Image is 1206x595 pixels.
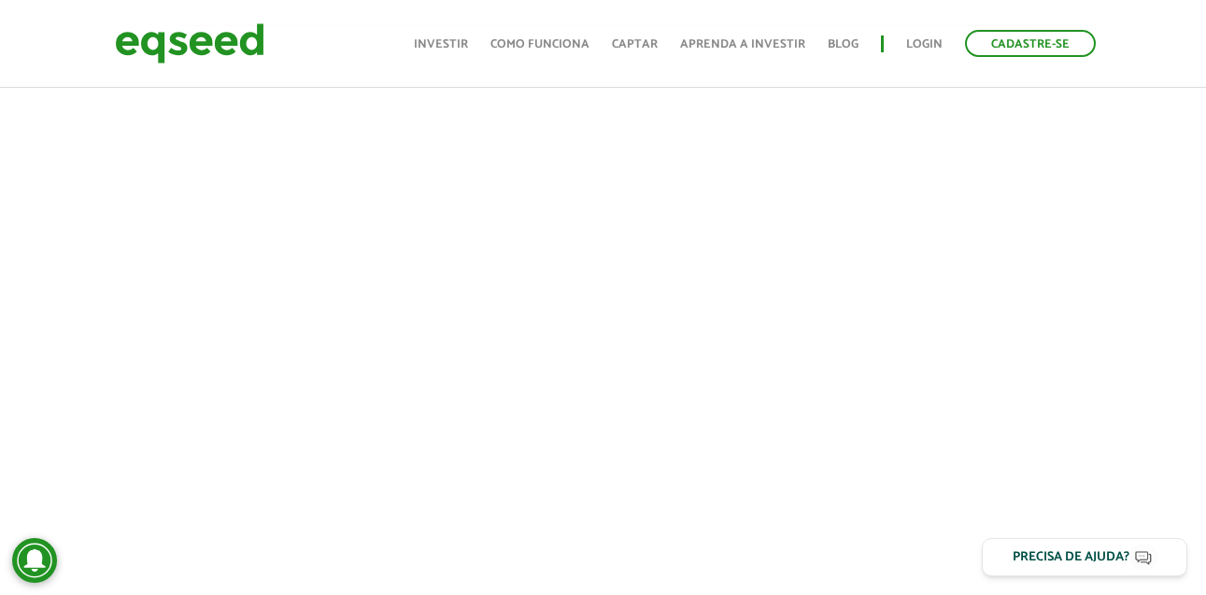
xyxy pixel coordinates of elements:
img: EqSeed [115,19,264,68]
a: Cadastre-se [965,30,1096,57]
a: Aprenda a investir [680,38,805,50]
a: Captar [612,38,658,50]
a: Blog [828,38,858,50]
a: Como funciona [490,38,589,50]
a: Login [906,38,943,50]
a: Investir [414,38,468,50]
